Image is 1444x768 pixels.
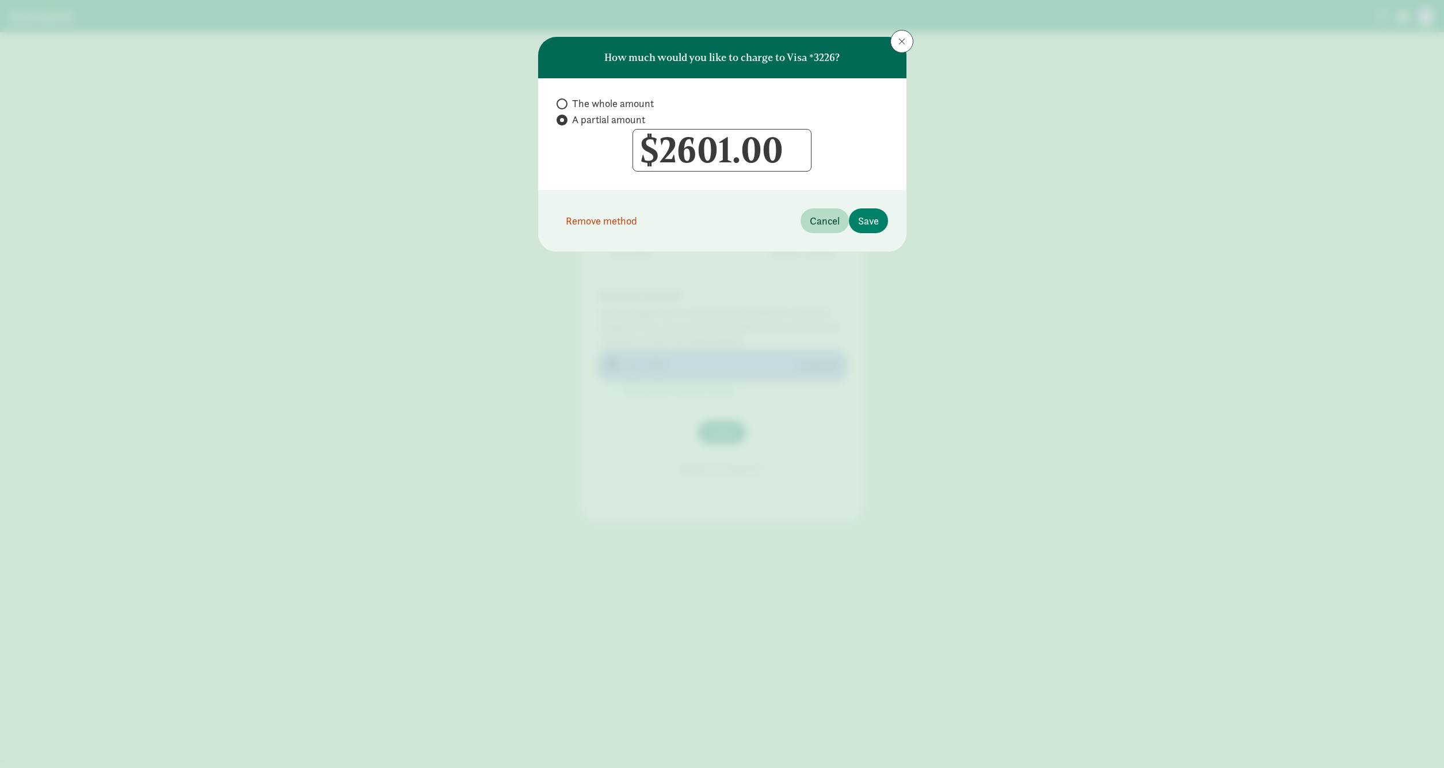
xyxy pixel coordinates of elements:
[604,52,840,63] h6: How much would you like to charge to Visa *3226?
[858,213,879,229] span: Save
[566,213,637,229] span: Remove method
[810,213,840,229] span: Cancel
[557,208,646,233] button: Remove method
[572,113,645,127] span: A partial amount
[801,208,849,233] button: Cancel
[572,97,654,111] span: The whole amount
[849,208,888,233] button: Save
